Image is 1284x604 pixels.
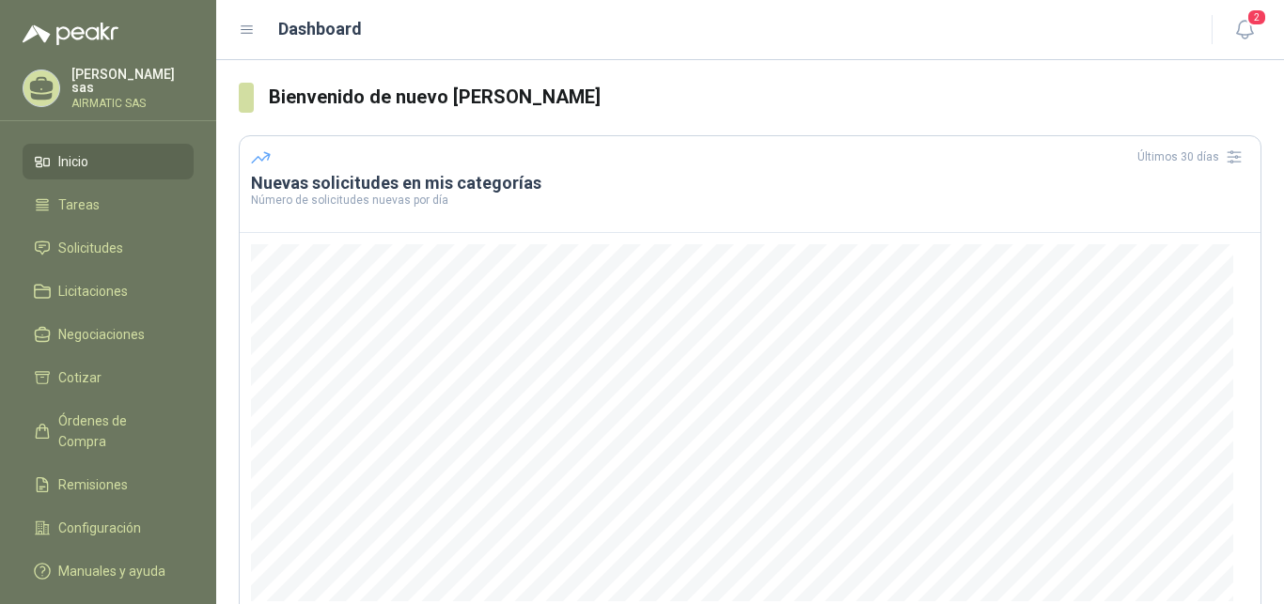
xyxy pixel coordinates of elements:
[251,194,1249,206] p: Número de solicitudes nuevas por día
[58,367,102,388] span: Cotizar
[23,403,194,459] a: Órdenes de Compra
[23,510,194,546] a: Configuración
[23,230,194,266] a: Solicitudes
[23,553,194,589] a: Manuales y ayuda
[58,561,165,581] span: Manuales y ayuda
[58,410,176,452] span: Órdenes de Compra
[1228,13,1261,47] button: 2
[23,23,118,45] img: Logo peakr
[269,83,1261,112] h3: Bienvenido de nuevo [PERSON_NAME]
[58,474,128,495] span: Remisiones
[23,360,194,395] a: Cotizar
[58,151,88,172] span: Inicio
[58,324,145,345] span: Negociaciones
[23,273,194,309] a: Licitaciones
[58,194,100,215] span: Tareas
[278,16,362,42] h1: Dashboard
[251,172,1249,194] h3: Nuevas solicitudes en mis categorías
[1246,8,1267,26] span: 2
[1137,142,1249,172] div: Últimos 30 días
[23,144,194,179] a: Inicio
[23,187,194,223] a: Tareas
[23,467,194,503] a: Remisiones
[23,317,194,352] a: Negociaciones
[58,238,123,258] span: Solicitudes
[58,281,128,302] span: Licitaciones
[58,518,141,538] span: Configuración
[71,98,194,109] p: AIRMATIC SAS
[71,68,194,94] p: [PERSON_NAME] sas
